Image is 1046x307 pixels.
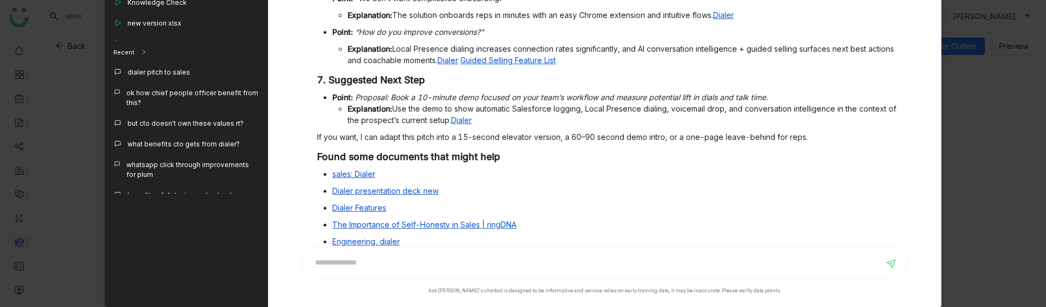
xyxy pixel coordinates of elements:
div: but cto doesn't own these values rt? [127,119,244,128]
img: callout.svg [113,160,121,168]
em: Book a 10-minute demo focused on your team’s workflow and measure potential lift in dials and tal... [391,93,768,102]
img: callout.svg [113,191,122,199]
strong: Explanation: [348,104,392,113]
li: The solution onboards reps in minutes with an easy Chrome extension and intuitive flows. [348,9,899,21]
img: callout.svg [113,88,121,96]
a: Engineering, dialer [332,237,400,246]
div: whatsapp click through improvements for plum [126,160,259,180]
h3: Found some documents that might help [317,151,899,163]
div: dialer pitch to sales [127,67,190,77]
strong: Point: [332,27,353,36]
div: new version xlsx [127,19,181,28]
div: benefits of dialer to a sales leader [127,191,238,200]
div: ok how chief people officer benefit from this? [126,88,259,108]
img: play_outline.svg [113,39,122,48]
li: Use the demo to show automatic Salesforce logging, Local Presence dialing, voicemail drop, and co... [348,103,899,126]
a: Dialer presentation deck new [332,186,439,195]
img: play_outline.svg [113,19,122,27]
a: Dialer [451,115,472,125]
strong: Point: [332,93,353,102]
div: what benefits cto gets from dialer? [127,139,240,149]
div: Recent [105,41,268,63]
a: The Importance of Self-Honesty in Sales | ringDNA [332,220,516,229]
div: Customers Only [127,39,179,49]
strong: Explanation: [348,10,392,20]
a: Dialer [437,56,458,65]
a: sales: Dialer [332,169,375,179]
p: If you want, I can adapt this pitch into a 15-second elevator version, a 60–90 second demo intro,... [317,131,899,143]
h3: 7. Suggested Next Step [317,74,899,86]
img: callout.svg [113,139,122,148]
img: callout.svg [113,119,122,127]
a: Guided Selling Feature List [460,56,556,65]
a: Dialer Features [332,203,386,212]
em: Proposal: [355,93,388,102]
div: Recent [113,48,135,57]
li: Local Presence dialing increases connection rates significantly, and AI conversation intelligence... [348,43,899,66]
div: Ask [PERSON_NAME]'s chatbot is designed to be informative and service relies on early training da... [428,287,781,294]
img: callout.svg [113,67,122,76]
em: “How do you improve conversions?” [355,27,484,36]
a: Dialer [713,10,734,20]
strong: Explanation: [348,44,392,53]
